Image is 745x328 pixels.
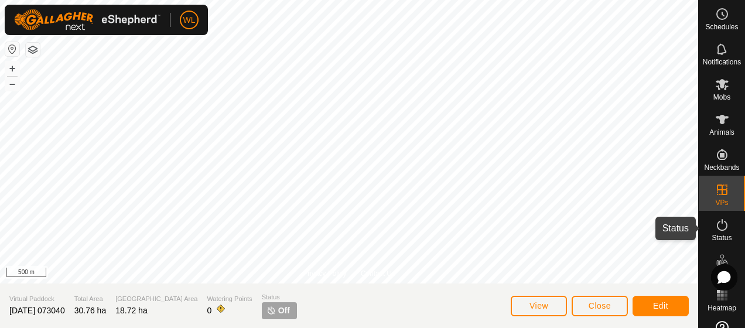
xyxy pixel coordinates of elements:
[207,294,252,304] span: Watering Points
[9,294,65,304] span: Virtual Paddock
[9,306,65,315] span: [DATE] 073040
[5,61,19,76] button: +
[183,14,196,26] span: WL
[207,306,211,315] span: 0
[529,301,548,310] span: View
[704,164,739,171] span: Neckbands
[262,292,297,302] span: Status
[715,199,728,206] span: VPs
[653,301,668,310] span: Edit
[589,301,611,310] span: Close
[511,296,567,316] button: View
[708,305,736,312] span: Heatmap
[712,234,732,241] span: Status
[703,59,741,66] span: Notifications
[303,268,347,279] a: Privacy Policy
[713,94,730,101] span: Mobs
[709,129,734,136] span: Animals
[572,296,628,316] button: Close
[5,42,19,56] button: Reset Map
[74,306,107,315] span: 30.76 ha
[115,306,148,315] span: 18.72 ha
[74,294,107,304] span: Total Area
[115,294,197,304] span: [GEOGRAPHIC_DATA] Area
[361,268,395,279] a: Contact Us
[266,306,276,315] img: turn-off
[5,77,19,91] button: –
[14,9,160,30] img: Gallagher Logo
[633,296,689,316] button: Edit
[278,305,290,317] span: Off
[705,23,738,30] span: Schedules
[26,43,40,57] button: Map Layers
